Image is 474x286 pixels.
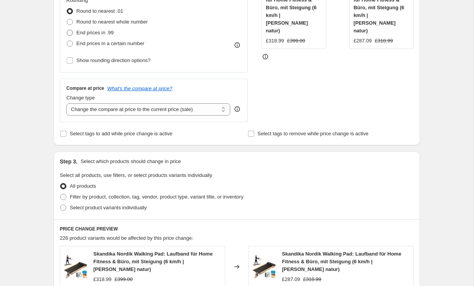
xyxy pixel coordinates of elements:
[66,85,104,91] h3: Compare at price
[282,251,401,272] span: Skandika Nordik Walking Pad: Laufband für Home Fitness & Büro, mit Steigung (6 km/h | [PERSON_NAM...
[303,276,321,283] strike: £318.99
[70,131,172,136] span: Select tags to add while price change is active
[107,86,172,91] button: What's the compare at price?
[60,158,78,165] h2: Step 3.
[115,276,133,283] strike: £399.00
[282,276,300,283] div: £287.09
[70,205,147,210] span: Select product variants individually
[76,57,150,63] span: Show rounding direction options?
[287,37,305,45] strike: £399.00
[253,255,276,278] img: 71EaApvmzxL._AC_SL1500_80x.jpg
[233,105,241,113] div: help
[266,37,284,45] div: £318.99
[76,30,114,35] span: End prices in .99
[64,255,87,278] img: 71EaApvmzxL._AC_SL1500_80x.jpg
[70,194,243,200] span: Filter by product, collection, tag, vendor, product type, variant title, or inventory
[76,8,123,14] span: Round to nearest .01
[76,19,148,25] span: Round to nearest whole number
[354,37,372,45] div: £287.09
[375,37,393,45] strike: £318.99
[60,235,193,241] span: 226 product variants would be affected by this price change:
[81,158,181,165] p: Select which products should change in price
[93,251,213,272] span: Skandika Nordik Walking Pad: Laufband für Home Fitness & Büro, mit Steigung (6 km/h | [PERSON_NAM...
[93,276,111,283] div: £318.99
[70,183,96,189] span: All products
[66,95,95,101] span: Change type
[60,172,212,178] span: Select all products, use filters, or select products variants individually
[60,226,414,232] h6: PRICE CHANGE PREVIEW
[258,131,369,136] span: Select tags to remove while price change is active
[76,40,144,46] span: End prices in a certain number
